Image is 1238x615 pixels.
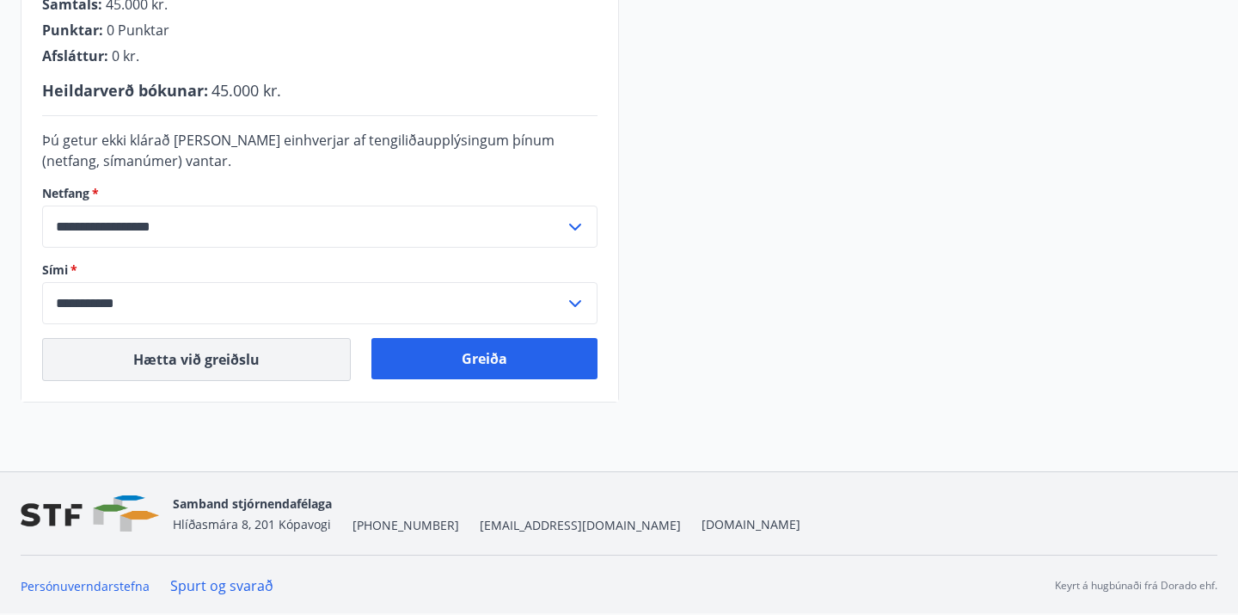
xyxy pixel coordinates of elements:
span: 0 Punktar [107,21,169,40]
button: Greiða [371,338,598,379]
span: [EMAIL_ADDRESS][DOMAIN_NAME] [480,517,681,534]
a: Persónuverndarstefna [21,578,150,594]
span: Samband stjórnendafélaga [173,495,332,512]
a: [DOMAIN_NAME] [702,516,800,532]
span: Heildarverð bókunar : [42,80,208,101]
label: Sími [42,261,598,279]
img: vjCaq2fThgY3EUYqSgpjEiBg6WP39ov69hlhuPVN.png [21,495,159,532]
span: Punktar : [42,21,103,40]
p: Keyrt á hugbúnaði frá Dorado ehf. [1055,578,1217,593]
span: 45.000 kr. [211,80,281,101]
span: Hlíðasmára 8, 201 Kópavogi [173,516,331,532]
button: Hætta við greiðslu [42,338,351,381]
a: Spurt og svarað [170,576,273,595]
label: Netfang [42,185,598,202]
span: Afsláttur : [42,46,108,65]
span: [PHONE_NUMBER] [352,517,459,534]
span: Þú getur ekki klárað [PERSON_NAME] einhverjar af tengiliðaupplýsingum þínum (netfang, símanúmer) ... [42,131,555,170]
span: 0 kr. [112,46,139,65]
